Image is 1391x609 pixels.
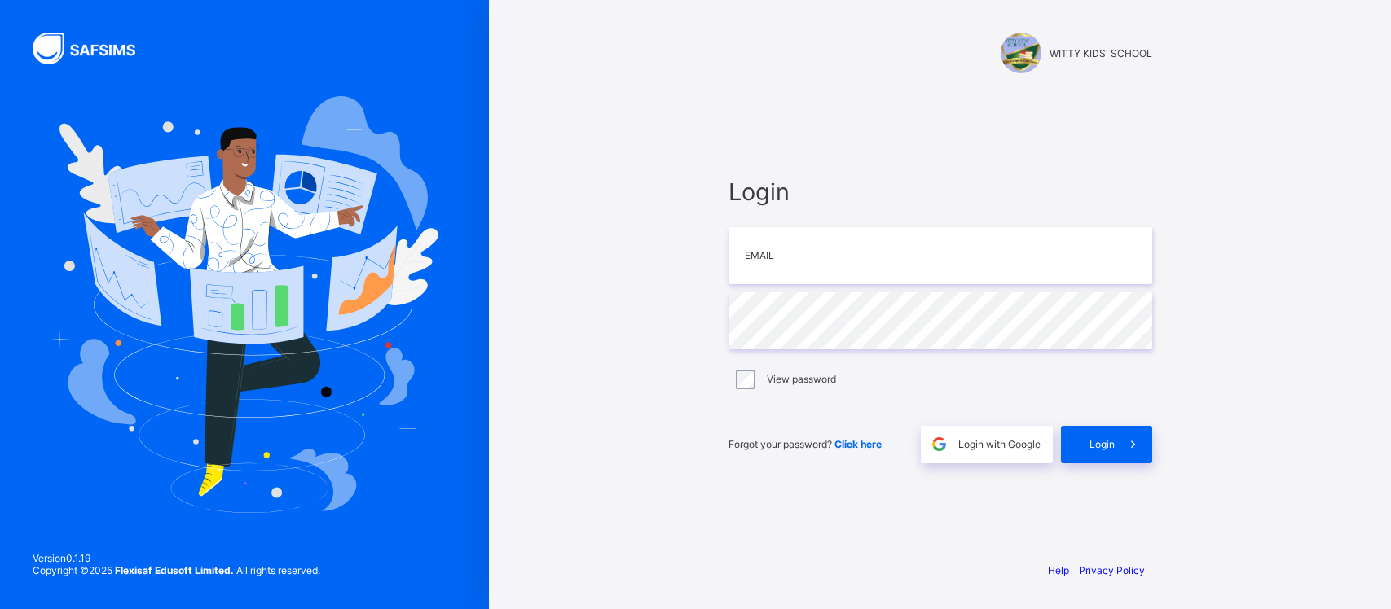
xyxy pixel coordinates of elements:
img: SAFSIMS Logo [33,33,155,64]
span: Copyright © 2025 All rights reserved. [33,564,320,576]
img: google.396cfc9801f0270233282035f929180a.svg [930,435,949,453]
label: View password [767,373,836,385]
strong: Flexisaf Edusoft Limited. [115,564,234,576]
span: WITTY KIDS' SCHOOL [1050,47,1152,59]
span: Forgot your password? [729,438,882,450]
a: Help [1048,564,1069,576]
span: Version 0.1.19 [33,552,320,564]
a: Privacy Policy [1079,564,1145,576]
a: Click here [834,438,882,450]
span: Login [729,177,1152,206]
span: Login with Google [958,438,1041,450]
span: Login [1089,438,1115,450]
img: Hero Image [51,96,438,513]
